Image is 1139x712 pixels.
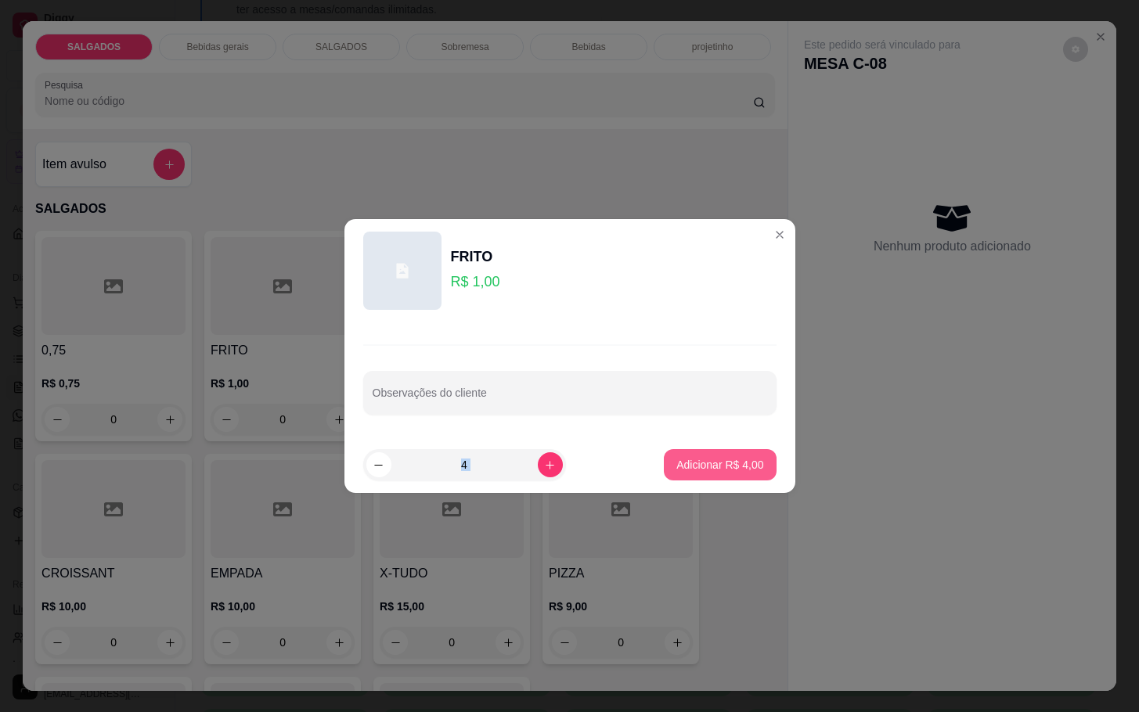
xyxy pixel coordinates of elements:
button: increase-product-quantity [538,452,563,477]
button: Adicionar R$ 4,00 [664,449,776,480]
button: decrease-product-quantity [366,452,391,477]
input: Observações do cliente [373,391,767,407]
p: Adicionar R$ 4,00 [676,457,763,473]
button: Close [767,222,792,247]
div: FRITO [451,246,500,268]
p: R$ 1,00 [451,271,500,293]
